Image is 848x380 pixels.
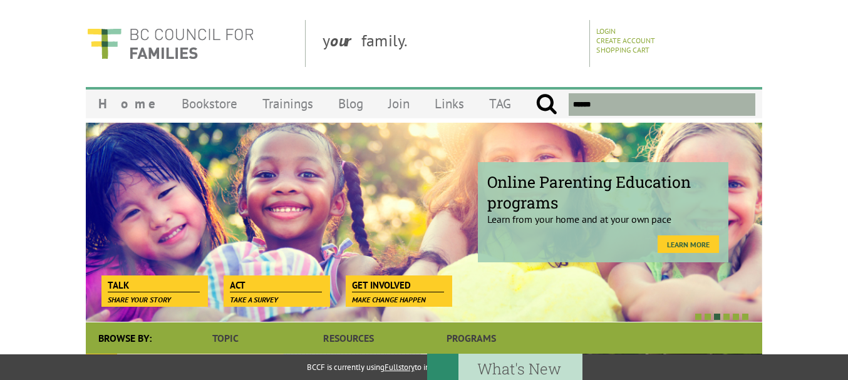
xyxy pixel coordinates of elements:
a: Trainings [250,89,326,118]
span: Make change happen [352,295,426,304]
a: Fullstory [385,362,415,372]
span: Act [230,279,322,292]
span: Online Parenting Education programs [487,172,719,213]
a: Shopping Cart [596,45,649,54]
a: Join [376,89,422,118]
a: Learn more [658,235,719,253]
a: Bookstore [169,89,250,118]
span: Talk [108,279,200,292]
a: Programs [410,322,533,354]
a: Create Account [596,36,655,45]
a: TAG [477,89,524,118]
a: Act Take a survey [224,275,328,293]
a: Talk Share your story [101,275,206,293]
strong: our [330,30,361,51]
span: Take a survey [230,295,278,304]
a: Links [422,89,477,118]
div: Browse By: [86,322,164,354]
img: BC Council for FAMILIES [86,20,255,67]
a: Get Involved Make change happen [346,275,450,293]
div: y family. [313,20,590,67]
span: Share your story [108,295,171,304]
span: Get Involved [352,279,444,292]
a: Blog [326,89,376,118]
a: Login [596,26,616,36]
input: Submit [535,93,557,116]
a: Topic [164,322,287,354]
a: Resources [287,322,410,354]
a: Home [86,89,169,118]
